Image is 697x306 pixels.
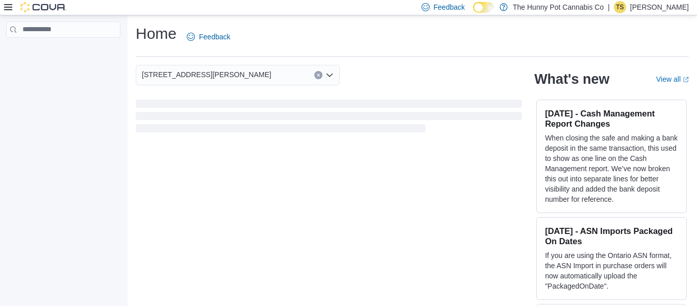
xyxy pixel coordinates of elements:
button: Clear input [314,71,322,79]
img: Cova [20,2,66,12]
h3: [DATE] - Cash Management Report Changes [545,108,678,129]
a: Feedback [183,27,234,47]
p: [PERSON_NAME] [630,1,689,13]
span: TS [616,1,624,13]
span: Feedback [434,2,465,12]
svg: External link [683,77,689,83]
h2: What's new [534,71,609,87]
span: [STREET_ADDRESS][PERSON_NAME] [142,68,271,81]
h1: Home [136,23,177,44]
p: When closing the safe and making a bank deposit in the same transaction, this used to show as one... [545,133,678,204]
p: If you are using the Ontario ASN format, the ASN Import in purchase orders will now automatically... [545,250,678,291]
div: Tash Slothouber [614,1,626,13]
input: Dark Mode [473,2,494,13]
a: View allExternal link [656,75,689,83]
h3: [DATE] - ASN Imports Packaged On Dates [545,226,678,246]
span: Loading [136,102,522,134]
span: Feedback [199,32,230,42]
p: The Hunny Pot Cannabis Co [513,1,604,13]
nav: Complex example [6,40,120,64]
p: | [608,1,610,13]
button: Open list of options [326,71,334,79]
